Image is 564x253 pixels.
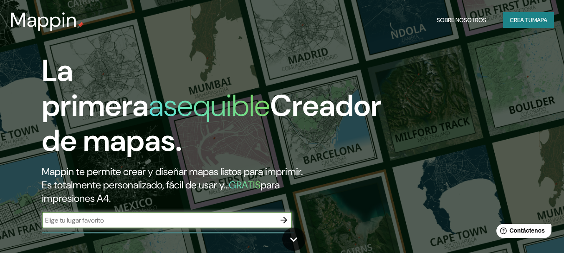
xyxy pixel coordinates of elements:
font: Sobre nosotros [437,16,486,24]
font: Creador de mapas. [42,86,382,160]
font: Mappin [10,7,77,33]
button: Crea tumapa [503,12,554,28]
button: Sobre nosotros [433,12,490,28]
input: Elige tu lugar favorito [42,215,276,225]
font: Mappin te permite crear y diseñar mapas listos para imprimir. [42,165,303,178]
font: mapa [532,16,547,24]
font: para impresiones A4. [42,178,280,205]
font: La primera [42,51,149,125]
font: Crea tu [510,16,532,24]
font: Es totalmente personalizado, fácil de usar y... [42,178,229,191]
iframe: Lanzador de widgets de ayuda [490,220,555,244]
font: GRATIS [229,178,261,191]
font: asequible [149,86,270,125]
img: pin de mapeo [77,22,84,28]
